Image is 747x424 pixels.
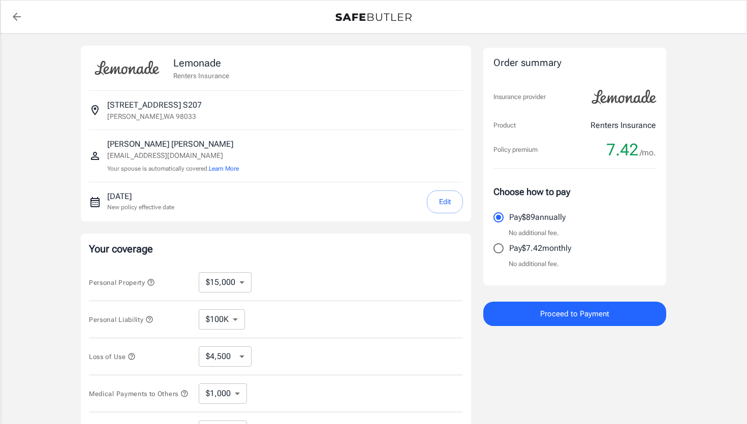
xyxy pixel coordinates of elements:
[89,390,189,398] span: Medical Payments to Others
[493,56,656,71] div: Order summary
[107,190,174,203] p: [DATE]
[89,350,136,363] button: Loss of Use
[173,71,229,81] p: Renters Insurance
[209,164,239,173] button: Learn More
[89,104,101,116] svg: Insured address
[107,111,196,121] p: [PERSON_NAME] , WA 98033
[590,119,656,132] p: Renters Insurance
[89,313,153,325] button: Personal Liability
[89,54,165,82] img: Lemonade
[107,138,239,150] p: [PERSON_NAME] [PERSON_NAME]
[89,387,189,400] button: Medical Payments to Others
[89,242,463,256] p: Your coverage
[606,140,638,160] span: 7.42
[89,196,101,208] svg: New policy start date
[89,279,155,286] span: Personal Property
[335,13,412,21] img: Back to quotes
[89,150,101,162] svg: Insured person
[89,316,153,323] span: Personal Liability
[493,120,516,131] p: Product
[107,164,239,174] p: Your spouse is automatically covered.
[483,302,666,326] button: Proceed to Payment
[7,7,27,27] a: back to quotes
[540,307,609,320] span: Proceed to Payment
[493,185,656,199] p: Choose how to pay
[107,99,202,111] p: [STREET_ADDRESS] S207
[586,83,662,111] img: Lemonade
[493,145,538,155] p: Policy premium
[509,259,559,269] p: No additional fee.
[493,92,546,102] p: Insurance provider
[509,228,559,238] p: No additional fee.
[89,276,155,288] button: Personal Property
[107,150,239,161] p: [EMAIL_ADDRESS][DOMAIN_NAME]
[640,146,656,160] span: /mo.
[107,203,174,212] p: New policy effective date
[509,211,566,223] p: Pay $89 annually
[509,242,571,254] p: Pay $7.42 monthly
[427,190,463,213] button: Edit
[173,55,229,71] p: Lemonade
[89,353,136,361] span: Loss of Use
